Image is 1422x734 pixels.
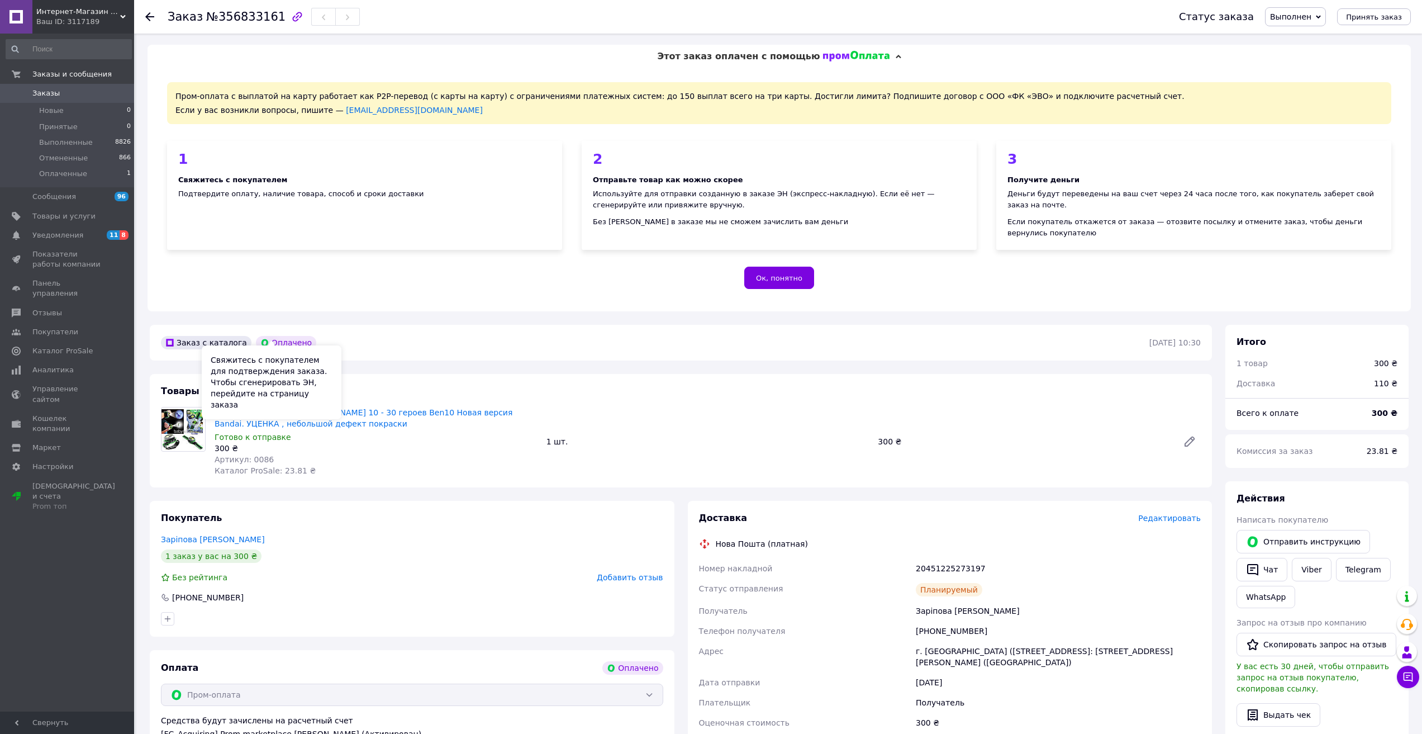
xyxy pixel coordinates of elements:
[161,535,265,544] a: Заріпова [PERSON_NAME]
[593,216,966,228] div: Без [PERSON_NAME] в заказе мы не сможем зачислить вам деньги
[1270,12,1311,21] span: Выполнен
[119,153,131,163] span: 866
[1236,558,1287,581] button: Чат
[699,564,773,573] span: Номер накладной
[215,433,291,442] span: Готово к отправке
[127,122,131,132] span: 0
[32,69,112,79] span: Заказы и сообщения
[6,39,132,59] input: Поиск
[699,647,724,656] span: Адрес
[346,106,483,115] a: [EMAIL_ADDRESS][DOMAIN_NAME]
[215,443,538,454] div: 300 ₴
[593,188,966,211] div: Используйте для отправки созданную в заказе ЭН (экспресс-накладную). Если её нет — сгенерируйте и...
[127,169,131,179] span: 1
[756,274,802,282] span: Ок, понятно
[1138,514,1201,523] span: Редактировать
[161,662,198,673] span: Оплата
[171,592,245,603] div: [PHONE_NUMBER]
[1007,188,1380,211] div: Деньги будут переведены на ваш счет через 24 часа после того, как покупатель заберет свой заказ н...
[168,10,203,23] span: Заказ
[161,550,261,563] div: 1 заказ у вас на 300 ₴
[39,169,87,179] span: Оплаченные
[178,176,287,184] b: Свяжитесь с покупателем
[699,698,751,707] span: Плательщик
[699,627,786,636] span: Телефон получателя
[699,513,748,523] span: Доставка
[542,434,874,449] div: 1 шт.
[914,601,1203,621] div: Заріпова [PERSON_NAME]
[1236,703,1320,727] button: Выдать чек
[39,153,88,163] span: Отмененные
[39,138,93,148] span: Выполненные
[1236,530,1370,553] button: Отправить инструкцию
[1292,558,1331,581] a: Viber
[1397,666,1419,688] button: Чат с покупателем
[39,106,64,116] span: Новые
[202,345,341,419] div: Свяжитесь с покупателем для подтверждения заказа. Чтобы сгенерировать ЭН, перейдите на страницу з...
[1236,447,1313,456] span: Комиссия за заказ
[914,621,1203,641] div: [PHONE_NUMBER]
[1236,586,1295,608] a: WhatsApp
[32,501,115,512] div: Prom топ
[32,327,78,337] span: Покупатели
[1236,409,1299,418] span: Всего к оплате
[36,7,120,17] span: Интернет-Магазин BabySmile
[161,386,263,396] span: Товары в заказе (1)
[32,462,73,472] span: Настройки
[1149,338,1201,347] time: [DATE] 10:30
[1236,493,1285,504] span: Действия
[32,346,93,356] span: Каталог ProSale
[36,17,134,27] div: Ваш ID: 3117189
[1367,447,1397,456] span: 23.81 ₴
[32,192,76,202] span: Сообщения
[597,573,663,582] span: Добавить отзыв
[32,443,61,453] span: Маркет
[32,278,103,299] span: Панель управления
[206,10,286,23] span: №356833161
[699,584,783,593] span: Статус отправления
[120,230,129,240] span: 8
[167,82,1391,124] div: Пром-оплата с выплатой на карту работает как P2P-перевод (с карты на карту) с ограничениями плате...
[32,365,74,375] span: Аналитика
[127,106,131,116] span: 0
[32,249,103,269] span: Показатели работы компании
[178,188,551,200] div: Подтвердите оплату, наличие товара, способ и сроки доставки
[914,693,1203,713] div: Получатель
[1007,176,1079,184] b: Получите деньги
[115,192,129,201] span: 96
[916,583,982,596] div: Планируемый
[161,409,205,450] img: Проекционные часы Бен 10 - 30 героев Ben10 Новая версия Bandai. УЦЕНКА , небольшой дефект покраски
[32,230,83,240] span: Уведомления
[32,384,103,404] span: Управление сайтом
[1007,152,1380,166] div: 3
[39,122,78,132] span: Принятые
[1346,13,1402,21] span: Принять заказ
[1179,11,1254,22] div: Статус заказа
[161,513,222,523] span: Покупатель
[215,455,274,464] span: Артикул: 0086
[1007,216,1380,239] div: Если покупатель откажется от заказа — отозвите посылку и отмените заказ, чтобы деньги вернулись п...
[823,51,890,62] img: evopay logo
[713,538,811,550] div: Нова Пошта (платная)
[215,466,316,475] span: Каталог ProSale: 23.81 ₴
[215,408,512,428] a: Проекционные часы [PERSON_NAME] 10 - 30 героев Ben10 Новая версия Bandai. УЦЕНКА , небольшой дефе...
[914,558,1203,579] div: 20451225273197
[32,308,62,318] span: Отзывы
[1236,662,1389,693] span: У вас есть 30 дней, чтобы отправить запрос на отзыв покупателю, скопировав ссылку.
[107,230,120,240] span: 11
[1236,633,1396,656] button: Скопировать запрос на отзыв
[1236,618,1367,627] span: Запрос на отзыв про компанию
[175,105,1383,116] div: Если у вас возникли вопросы, пишите —
[914,641,1203,673] div: г. [GEOGRAPHIC_DATA] ([STREET_ADDRESS]: [STREET_ADDRESS][PERSON_NAME] ([GEOGRAPHIC_DATA])
[699,678,760,687] span: Дата отправки
[699,607,748,615] span: Получатель
[593,176,743,184] b: Отправьте товар как можно скорее
[1236,359,1268,368] span: 1 товар
[1367,371,1404,396] div: 110 ₴
[1374,358,1397,369] div: 300 ₴
[744,267,814,289] button: Ок, понятно
[1236,337,1266,347] span: Итого
[914,713,1203,733] div: 300 ₴
[172,573,227,582] span: Без рейтинга
[602,661,663,675] div: Оплачено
